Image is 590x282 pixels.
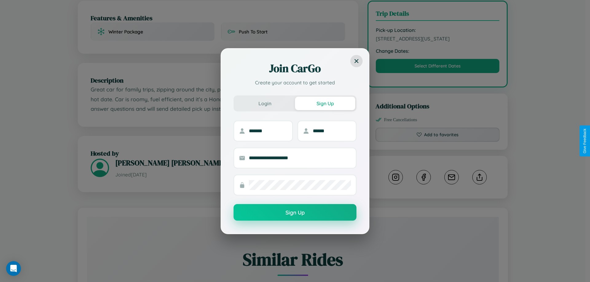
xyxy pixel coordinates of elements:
[234,79,356,86] p: Create your account to get started
[234,61,356,76] h2: Join CarGo
[583,129,587,153] div: Give Feedback
[235,97,295,110] button: Login
[295,97,355,110] button: Sign Up
[6,261,21,276] div: Open Intercom Messenger
[234,204,356,221] button: Sign Up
